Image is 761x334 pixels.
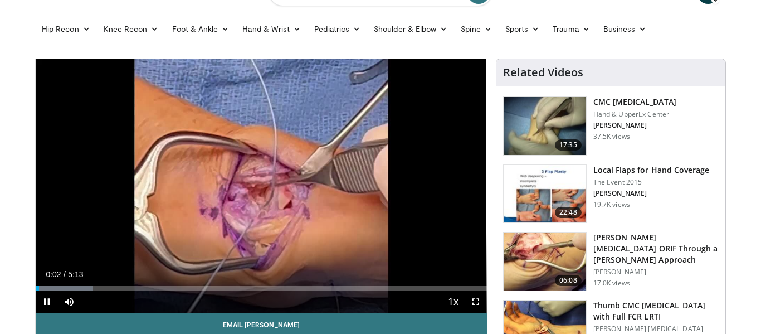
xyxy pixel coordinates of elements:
[555,207,582,218] span: 22:48
[593,232,719,265] h3: [PERSON_NAME][MEDICAL_DATA] ORIF Through a [PERSON_NAME] Approach
[499,18,547,40] a: Sports
[36,59,487,313] video-js: Video Player
[442,291,465,313] button: Playback Rate
[597,18,653,40] a: Business
[236,18,308,40] a: Hand & Wrist
[68,270,83,279] span: 5:13
[503,96,719,156] a: 17:35 CMC [MEDICAL_DATA] Hand & UpperEx Center [PERSON_NAME] 37.5K views
[454,18,498,40] a: Spine
[58,291,80,313] button: Mute
[593,300,719,322] h3: Thumb CMC [MEDICAL_DATA] with Full FCR LRTI
[593,279,630,288] p: 17.0K views
[593,110,676,119] p: Hand & UpperEx Center
[504,233,586,291] img: af335e9d-3f89-4d46-97d1-d9f0cfa56dd9.150x105_q85_crop-smart_upscale.jpg
[308,18,367,40] a: Pediatrics
[503,66,583,79] h4: Related Videos
[593,96,676,108] h3: CMC [MEDICAL_DATA]
[593,268,719,277] p: [PERSON_NAME]
[504,165,586,223] img: b6f583b7-1888-44fa-9956-ce612c416478.150x105_q85_crop-smart_upscale.jpg
[593,200,630,209] p: 19.7K views
[593,132,630,141] p: 37.5K views
[593,189,710,198] p: [PERSON_NAME]
[36,286,487,291] div: Progress Bar
[593,121,676,130] p: [PERSON_NAME]
[36,291,58,313] button: Pause
[165,18,236,40] a: Foot & Ankle
[555,275,582,286] span: 06:08
[35,18,97,40] a: Hip Recon
[46,270,61,279] span: 0:02
[504,97,586,155] img: 54618_0000_3.png.150x105_q85_crop-smart_upscale.jpg
[555,139,582,151] span: 17:35
[503,232,719,291] a: 06:08 [PERSON_NAME][MEDICAL_DATA] ORIF Through a [PERSON_NAME] Approach [PERSON_NAME] 17.0K views
[593,325,719,333] p: [PERSON_NAME] [MEDICAL_DATA]
[465,291,487,313] button: Fullscreen
[97,18,165,40] a: Knee Recon
[593,164,710,176] h3: Local Flaps for Hand Coverage
[546,18,597,40] a: Trauma
[503,164,719,224] a: 22:48 Local Flaps for Hand Coverage The Event 2015 [PERSON_NAME] 19.7K views
[367,18,454,40] a: Shoulder & Elbow
[64,270,66,279] span: /
[593,178,710,187] p: The Event 2015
